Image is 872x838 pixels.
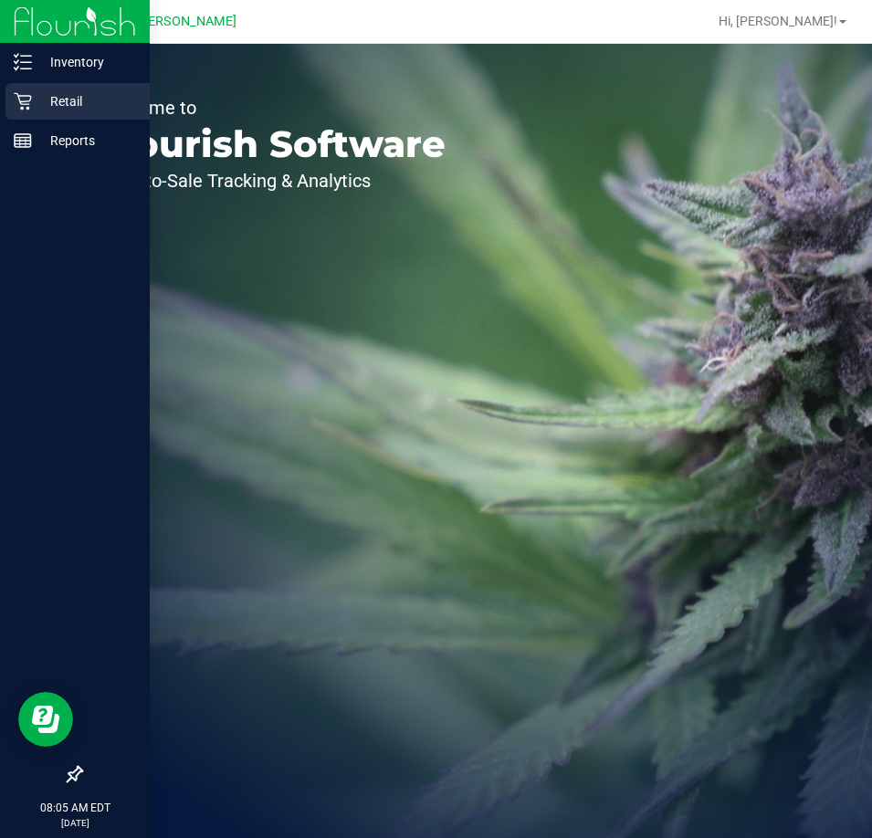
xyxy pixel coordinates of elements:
[719,14,837,28] span: Hi, [PERSON_NAME]!
[18,692,73,747] iframe: Resource center
[8,800,142,816] p: 08:05 AM EDT
[32,90,142,112] p: Retail
[14,131,32,150] inline-svg: Reports
[8,816,142,830] p: [DATE]
[32,51,142,73] p: Inventory
[99,172,446,190] p: Seed-to-Sale Tracking & Analytics
[32,130,142,152] p: Reports
[136,14,236,29] span: [PERSON_NAME]
[14,53,32,71] inline-svg: Inventory
[99,126,446,162] p: Flourish Software
[14,92,32,110] inline-svg: Retail
[99,99,446,117] p: Welcome to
